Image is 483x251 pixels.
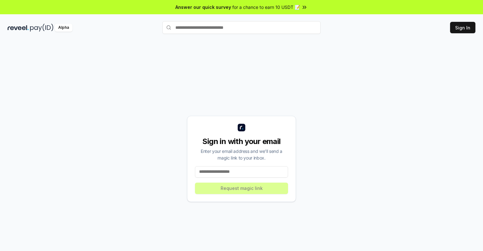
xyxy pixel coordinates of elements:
[232,4,300,10] span: for a chance to earn 10 USDT 📝
[238,124,245,131] img: logo_small
[30,24,53,32] img: pay_id
[8,24,29,32] img: reveel_dark
[450,22,475,33] button: Sign In
[175,4,231,10] span: Answer our quick survey
[55,24,72,32] div: Alpha
[195,136,288,147] div: Sign in with your email
[195,148,288,161] div: Enter your email address and we’ll send a magic link to your inbox.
